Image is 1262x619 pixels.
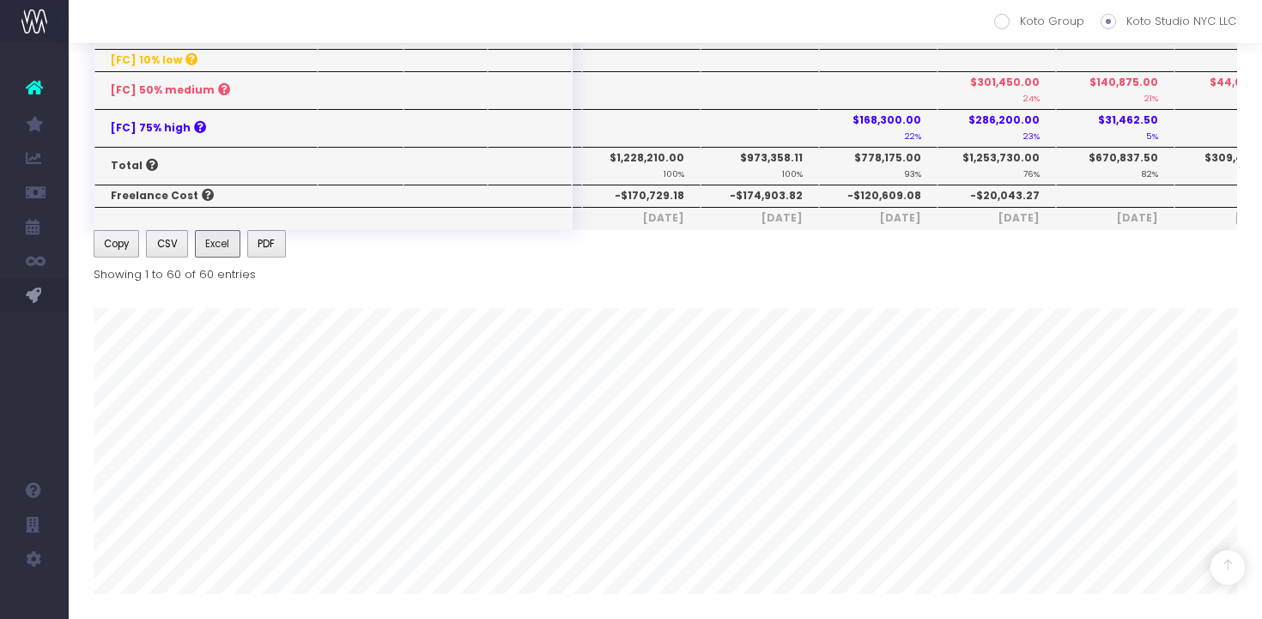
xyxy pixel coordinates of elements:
[1056,71,1174,109] th: $140,875.00
[582,147,701,185] th: $1,228,210.00
[146,230,188,258] button: CSV
[104,236,129,252] span: Copy
[904,166,921,179] small: 93%
[247,230,286,258] button: PDF
[782,166,803,179] small: 100%
[582,185,701,207] th: -$170,729.18
[94,230,140,258] button: Copy
[1056,147,1174,185] th: $670,837.50
[819,147,937,185] th: $778,175.00
[94,109,319,147] th: [FC] 75% high
[819,185,937,207] th: -$120,609.08
[1023,128,1040,142] small: 23%
[195,230,240,258] button: Excel
[1101,13,1236,30] label: Koto Studio NYC LLC
[701,147,819,185] th: $973,358.11
[258,236,275,252] span: PDF
[1141,166,1158,179] small: 82%
[819,109,937,147] th: $168,300.00
[1144,90,1158,104] small: 21%
[1023,90,1040,104] small: 24%
[94,185,319,207] th: Freelance Cost
[94,261,256,282] div: Showing 1 to 60 of 60 entries
[598,210,684,226] span: [DATE]
[994,13,1084,30] label: Koto Group
[1023,166,1040,179] small: 76%
[205,236,229,252] span: Excel
[905,128,921,142] small: 22%
[664,166,684,179] small: 100%
[1072,210,1158,226] span: [DATE]
[717,210,803,226] span: [DATE]
[701,185,819,207] th: -$174,903.82
[937,185,1056,207] th: -$20,043.27
[954,210,1040,226] span: [DATE]
[937,71,1056,109] th: $301,450.00
[21,585,47,610] img: images/default_profile_image.png
[94,147,319,185] th: Total
[157,236,178,252] span: CSV
[1056,109,1174,147] th: $31,462.50
[937,147,1056,185] th: $1,253,730.00
[94,49,319,71] th: [FC] 10% low
[94,71,319,109] th: [FC] 50% medium
[1146,128,1158,142] small: 5%
[937,109,1056,147] th: $286,200.00
[835,210,921,226] span: [DATE]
